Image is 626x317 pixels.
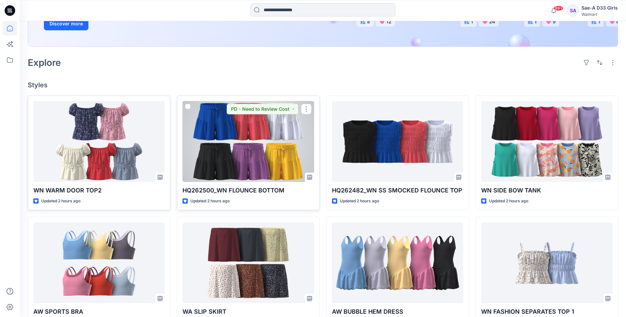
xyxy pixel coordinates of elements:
p: Updated 2 hours ago [41,198,81,205]
h4: Styles [28,81,618,89]
p: WN WARM DOOR TOP2 [33,186,165,195]
p: WN FASHION SEPARATES TOP 1 [481,307,612,316]
a: WN SIDE BOW TANK [481,101,612,182]
p: HQ262500_WN FLOUNCE BOTTOM [182,186,314,195]
a: AW SPORTS BRA [33,222,165,303]
p: Updated 2 hours ago [340,198,379,205]
a: Discover more [44,17,192,30]
p: WN SIDE BOW TANK [481,186,612,195]
span: 99+ [553,6,563,11]
a: WN FASHION SEPARATES TOP 1 [481,222,612,303]
p: WA SLIP SKIRT [182,307,314,316]
p: Updated 2 hours ago [190,198,230,205]
a: WA SLIP SKIRT [182,222,314,303]
a: WN WARM DOOR TOP2 [33,101,165,182]
p: Updated 2 hours ago [489,198,528,205]
a: HQ262500_WN FLOUNCE BOTTOM [182,101,314,182]
p: HQ262482_WN SS SMOCKED FLOUNCE TOP [332,186,463,195]
p: AW BUBBLE HEM DRESS [332,307,463,316]
a: HQ262482_WN SS SMOCKED FLOUNCE TOP [332,101,463,182]
div: Walmart [581,12,618,17]
div: SA [567,5,579,16]
h2: Explore [28,57,61,68]
button: Discover more [44,17,88,30]
a: AW BUBBLE HEM DRESS [332,222,463,303]
div: Sae-A D33 Girls [581,4,618,12]
p: AW SPORTS BRA [33,307,165,316]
